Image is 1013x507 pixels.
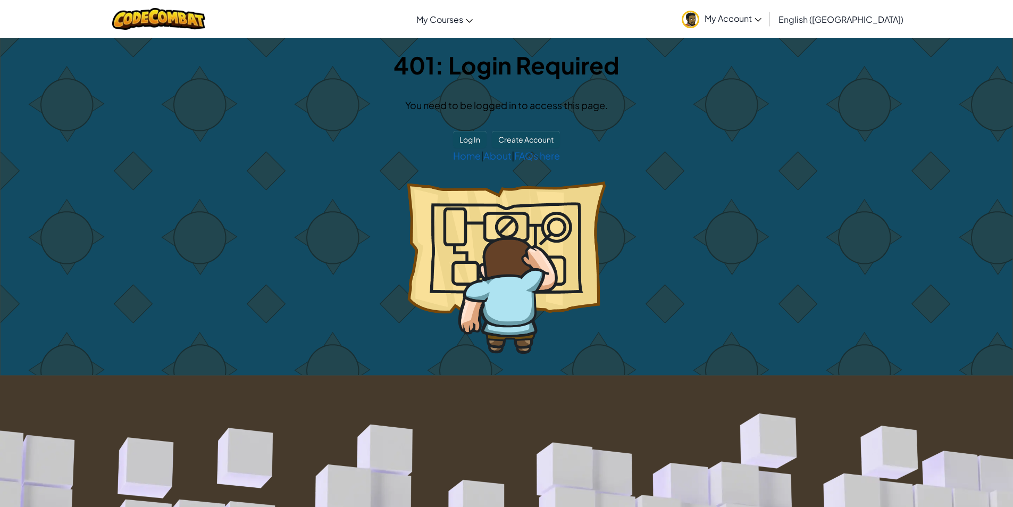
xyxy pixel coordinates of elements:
[394,50,448,80] span: 401:
[112,8,205,30] img: CodeCombat logo
[407,181,606,354] img: 404_2.png
[453,149,481,162] a: Home
[453,131,487,148] button: Log In
[512,149,514,162] span: |
[483,149,512,162] a: About
[773,5,909,34] a: English ([GEOGRAPHIC_DATA])
[682,11,699,28] img: avatar
[481,149,483,162] span: |
[448,50,619,80] span: Login Required
[514,149,560,162] a: FAQs here
[11,97,1002,113] p: You need to be logged in to access this page.
[705,13,761,24] span: My Account
[492,131,560,148] button: Create Account
[676,2,767,36] a: My Account
[778,14,903,25] span: English ([GEOGRAPHIC_DATA])
[416,14,463,25] span: My Courses
[411,5,478,34] a: My Courses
